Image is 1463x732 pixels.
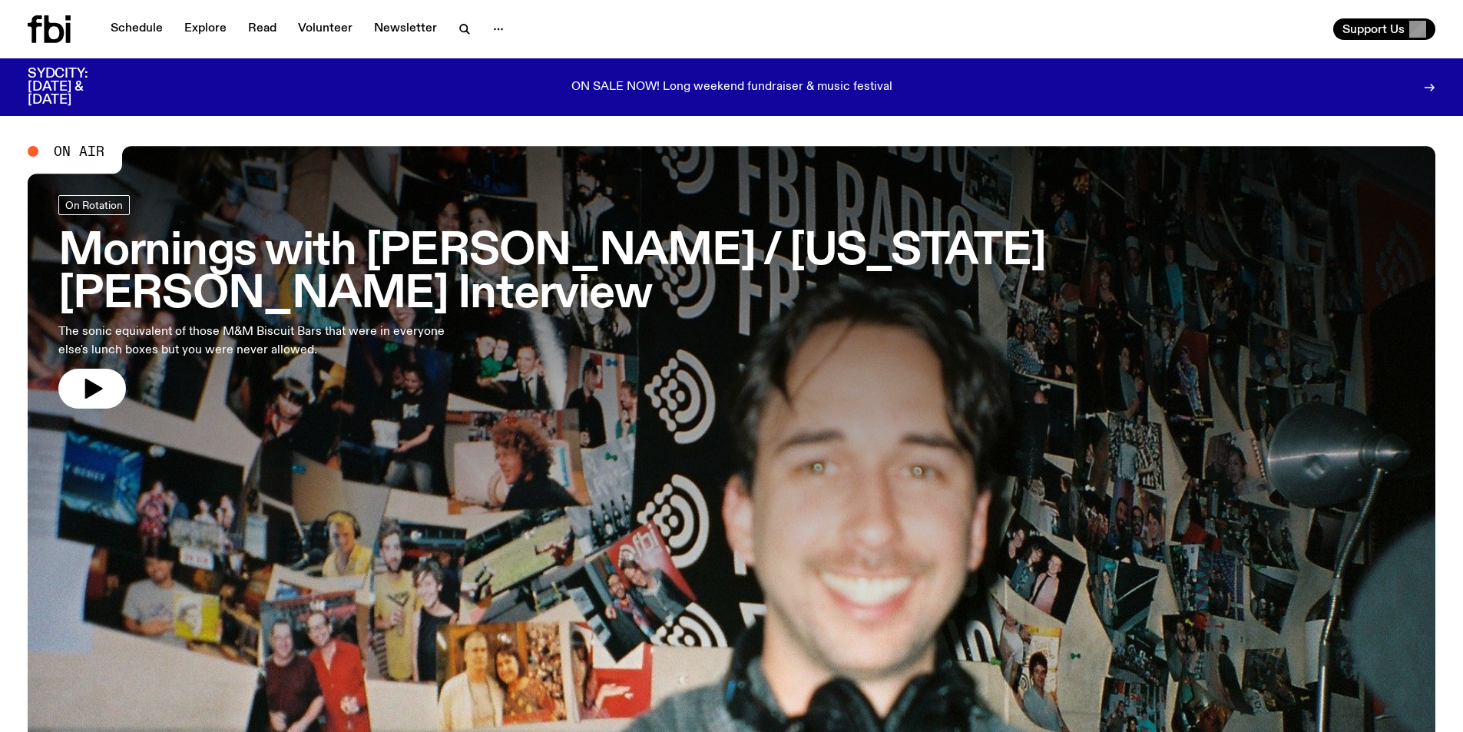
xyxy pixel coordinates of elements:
[28,68,126,107] h3: SYDCITY: [DATE] & [DATE]
[58,230,1405,316] h3: Mornings with [PERSON_NAME] / [US_STATE][PERSON_NAME] Interview
[58,323,452,359] p: The sonic equivalent of those M&M Biscuit Bars that were in everyone else's lunch boxes but you w...
[65,199,123,210] span: On Rotation
[1342,22,1405,36] span: Support Us
[289,18,362,40] a: Volunteer
[101,18,172,40] a: Schedule
[58,195,130,215] a: On Rotation
[365,18,446,40] a: Newsletter
[175,18,236,40] a: Explore
[1333,18,1435,40] button: Support Us
[571,81,892,94] p: ON SALE NOW! Long weekend fundraiser & music festival
[54,144,104,158] span: On Air
[58,195,1405,409] a: Mornings with [PERSON_NAME] / [US_STATE][PERSON_NAME] InterviewThe sonic equivalent of those M&M ...
[239,18,286,40] a: Read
